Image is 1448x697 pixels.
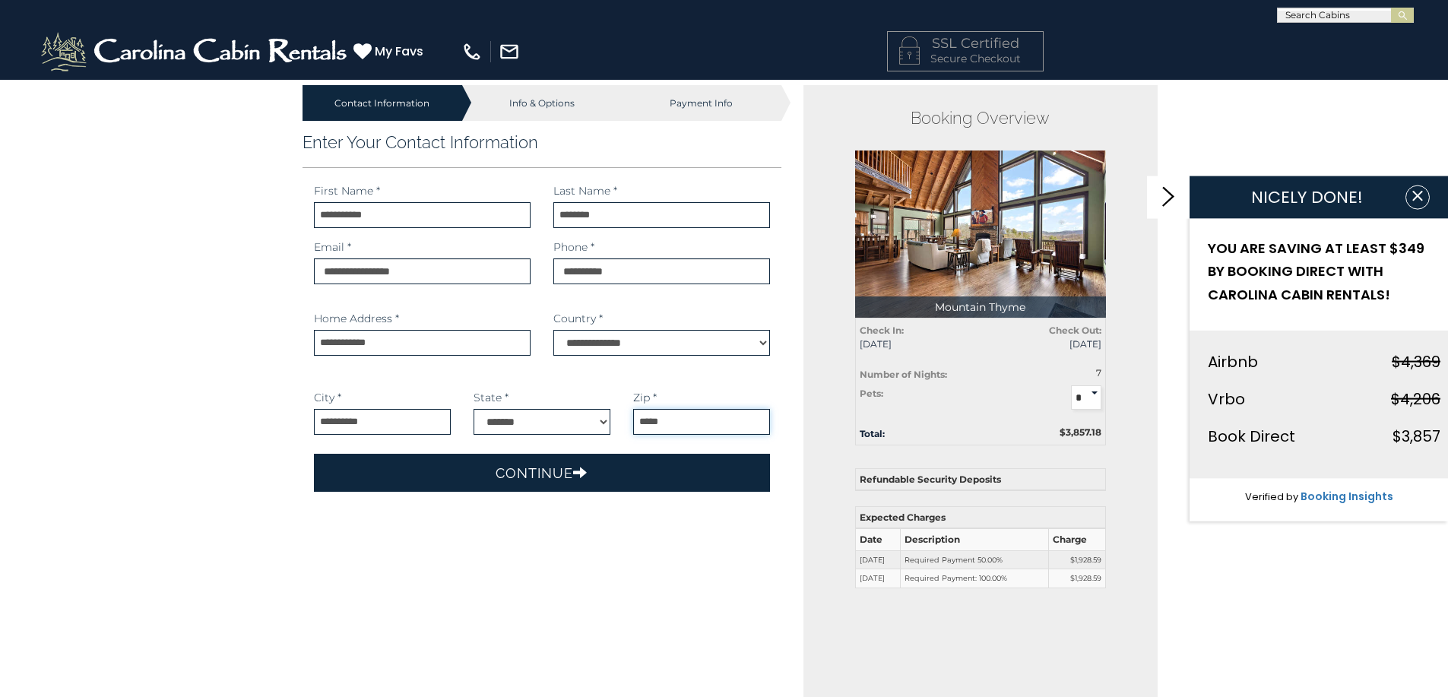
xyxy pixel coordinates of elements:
[855,296,1106,318] p: Mountain Thyme
[314,239,351,255] label: Email *
[1049,325,1101,336] strong: Check Out:
[855,507,1105,529] th: Expected Charges
[855,469,1105,491] th: Refundable Security Deposits
[899,36,920,65] img: LOCKICON1.png
[1245,489,1298,504] span: Verified by
[860,337,969,350] span: [DATE]
[1048,569,1105,588] td: $1,928.59
[860,388,883,399] strong: Pets:
[860,428,885,439] strong: Total:
[553,239,594,255] label: Phone *
[1208,188,1405,206] h1: NICELY DONE!
[992,337,1101,350] span: [DATE]
[981,426,1113,439] div: $3,857.18
[899,51,1031,66] p: Secure Checkout
[1391,388,1440,410] strike: $4,206
[461,41,483,62] img: phone-regular-white.png
[900,550,1048,569] td: Required Payment 50.00%
[1036,366,1101,379] div: 7
[314,311,399,326] label: Home Address *
[38,29,353,74] img: White-1-2.png
[900,569,1048,588] td: Required Payment: 100.00%
[353,42,427,62] a: My Favs
[375,42,423,61] span: My Favs
[633,390,657,405] label: Zip *
[900,528,1048,550] th: Description
[1208,426,1295,447] span: Book Direct
[553,311,603,326] label: Country *
[303,132,782,152] h3: Enter Your Contact Information
[1393,423,1440,449] div: $3,857
[1208,236,1440,306] h2: YOU ARE SAVING AT LEAST $349 BY BOOKING DIRECT WITH CAROLINA CABIN RENTALS!
[1208,386,1245,412] div: Vrbo
[314,390,341,405] label: City *
[314,183,380,198] label: First Name *
[553,183,617,198] label: Last Name *
[1048,550,1105,569] td: $1,928.59
[860,325,904,336] strong: Check In:
[855,569,900,588] td: [DATE]
[855,550,900,569] td: [DATE]
[1048,528,1105,550] th: Charge
[314,454,771,492] button: Continue
[855,528,900,550] th: Date
[499,41,520,62] img: mail-regular-white.png
[855,108,1106,128] h2: Booking Overview
[860,369,947,380] strong: Number of Nights:
[474,390,509,405] label: State *
[1208,349,1258,375] div: Airbnb
[899,36,1031,52] h4: SSL Certified
[1301,489,1393,504] a: Booking Insights
[855,150,1106,318] img: 1714399151_thumbnail.jpeg
[1392,351,1440,372] strike: $4,369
